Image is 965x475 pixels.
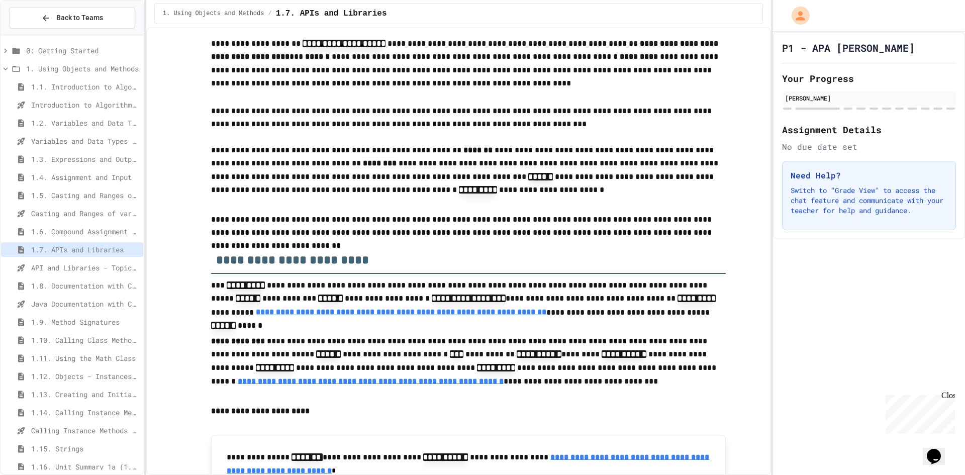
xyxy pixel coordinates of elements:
span: Calling Instance Methods - Topic 1.14 [31,425,139,436]
span: 1.15. Strings [31,443,139,454]
span: 1.14. Calling Instance Methods [31,407,139,418]
div: My Account [781,4,812,27]
span: Casting and Ranges of variables - Quiz [31,208,139,219]
span: 1.7. APIs and Libraries [31,244,139,255]
span: 1.5. Casting and Ranges of Values [31,190,139,201]
div: [PERSON_NAME] [785,93,953,103]
span: 1.1. Introduction to Algorithms, Programming, and Compilers [31,81,139,92]
span: Variables and Data Types - Quiz [31,136,139,146]
iframe: chat widget [882,391,955,434]
span: 1.2. Variables and Data Types [31,118,139,128]
span: 1.10. Calling Class Methods [31,335,139,345]
span: 1. Using Objects and Methods [163,10,264,18]
div: No due date set [782,141,956,153]
span: 1.8. Documentation with Comments and Preconditions [31,280,139,291]
h3: Need Help? [791,169,947,181]
span: Introduction to Algorithms, Programming, and Compilers [31,100,139,110]
button: Back to Teams [9,7,135,29]
span: 1.3. Expressions and Output [New] [31,154,139,164]
span: API and Libraries - Topic 1.7 [31,262,139,273]
span: 1.16. Unit Summary 1a (1.1-1.6) [31,461,139,472]
p: Switch to "Grade View" to access the chat feature and communicate with your teacher for help and ... [791,185,947,216]
span: 1.12. Objects - Instances of Classes [31,371,139,382]
div: Chat with us now!Close [4,4,69,64]
h2: Assignment Details [782,123,956,137]
span: Java Documentation with Comments - Topic 1.8 [31,299,139,309]
span: 1.7. APIs and Libraries [276,8,387,20]
h2: Your Progress [782,71,956,85]
span: 1.9. Method Signatures [31,317,139,327]
span: 1.11. Using the Math Class [31,353,139,363]
iframe: chat widget [923,435,955,465]
span: 0: Getting Started [26,45,139,56]
h1: P1 - APA [PERSON_NAME] [782,41,915,55]
span: Back to Teams [56,13,103,23]
span: 1.6. Compound Assignment Operators [31,226,139,237]
span: 1.4. Assignment and Input [31,172,139,182]
span: 1. Using Objects and Methods [26,63,139,74]
span: 1.13. Creating and Initializing Objects: Constructors [31,389,139,400]
span: / [268,10,271,18]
